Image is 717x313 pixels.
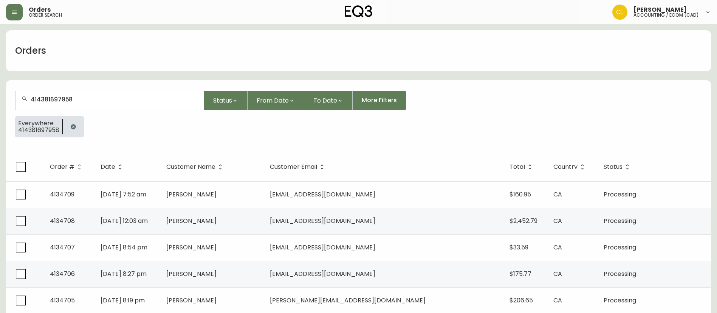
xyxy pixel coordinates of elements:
span: [EMAIL_ADDRESS][DOMAIN_NAME] [270,216,375,225]
span: 4134707 [50,243,75,252]
span: [PERSON_NAME] [166,216,217,225]
button: To Date [304,91,353,110]
span: Processing [604,216,636,225]
span: Status [213,96,232,105]
span: CA [553,190,562,199]
span: 414381697958 [18,127,59,134]
span: [EMAIL_ADDRESS][DOMAIN_NAME] [270,269,375,278]
span: $2,452.79 [509,216,537,225]
span: [DATE] 8:54 pm [101,243,147,252]
span: CA [553,243,562,252]
span: Order # [50,165,74,169]
span: Date [101,164,125,170]
input: Search [31,96,198,103]
span: $175.77 [509,269,531,278]
span: Order # [50,164,84,170]
span: [EMAIL_ADDRESS][DOMAIN_NAME] [270,243,375,252]
span: From Date [257,96,289,105]
span: $33.59 [509,243,528,252]
span: CA [553,296,562,305]
span: [PERSON_NAME] [166,190,217,199]
button: Status [204,91,248,110]
span: 4134706 [50,269,75,278]
span: CA [553,269,562,278]
span: Processing [604,269,636,278]
span: Customer Email [270,165,317,169]
span: Country [553,165,578,169]
span: Orders [29,7,51,13]
span: 4134708 [50,216,75,225]
span: Processing [604,243,636,252]
button: More Filters [353,91,406,110]
span: 4134709 [50,190,74,199]
span: [DATE] 8:19 pm [101,296,145,305]
span: [DATE] 12:03 am [101,216,148,225]
span: Status [604,165,623,169]
span: Status [604,164,632,170]
img: c8a50d9e0e2261a29cae8bb82ebd33d8 [612,5,627,20]
span: To Date [313,96,337,105]
span: [EMAIL_ADDRESS][DOMAIN_NAME] [270,190,375,199]
span: Total [509,165,525,169]
img: logo [345,5,373,17]
button: From Date [248,91,304,110]
span: [PERSON_NAME][EMAIL_ADDRESS][DOMAIN_NAME] [270,296,426,305]
h5: order search [29,13,62,17]
span: $206.65 [509,296,533,305]
span: Everywhere [18,120,59,127]
span: Customer Name [166,165,215,169]
h1: Orders [15,44,46,57]
h5: accounting / ecom (cad) [633,13,699,17]
span: [PERSON_NAME] [166,296,217,305]
span: Customer Email [270,164,327,170]
span: [DATE] 7:52 am [101,190,146,199]
span: Country [553,164,587,170]
span: Date [101,165,115,169]
span: [PERSON_NAME] [166,269,217,278]
span: [PERSON_NAME] [633,7,687,13]
span: Total [509,164,535,170]
span: CA [553,216,562,225]
span: 4134705 [50,296,75,305]
span: More Filters [362,96,397,104]
span: $160.95 [509,190,531,199]
span: Processing [604,296,636,305]
span: Customer Name [166,164,225,170]
span: Processing [604,190,636,199]
span: [PERSON_NAME] [166,243,217,252]
span: [DATE] 8:27 pm [101,269,147,278]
